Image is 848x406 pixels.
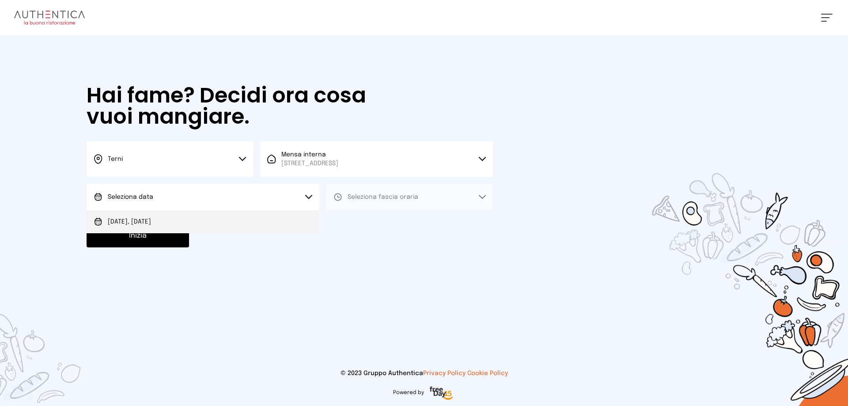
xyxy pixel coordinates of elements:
a: Cookie Policy [467,370,508,376]
p: © 2023 Gruppo Authentica [14,369,834,378]
span: Seleziona data [108,194,153,200]
button: Seleziona data [87,184,319,210]
span: Seleziona fascia oraria [348,194,418,200]
span: Powered by [393,389,424,396]
a: Privacy Policy [423,370,466,376]
span: [DATE], [DATE] [108,217,151,226]
button: Inizia [87,224,189,247]
button: Seleziona fascia oraria [326,184,493,210]
img: logo-freeday.3e08031.png [428,385,455,402]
